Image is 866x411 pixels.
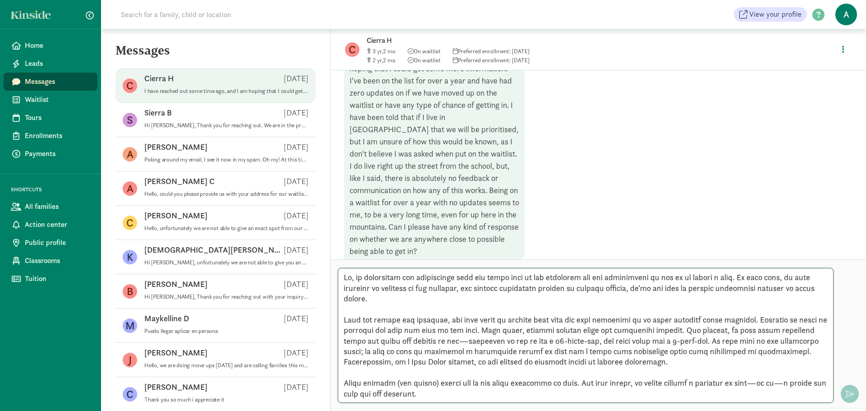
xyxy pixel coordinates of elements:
p: [PERSON_NAME] [144,279,207,290]
p: [DATE] [284,279,309,290]
span: Public profile [25,237,90,248]
figure: C [345,42,359,57]
span: 2 [373,56,383,64]
span: A [835,4,857,25]
span: 3 [373,47,383,55]
p: [DATE] [284,347,309,358]
span: Action center [25,219,90,230]
p: Hi [PERSON_NAME], Thank you for reaching out. We are in the process of determining any open spots... [144,122,309,129]
figure: K [123,250,137,264]
p: Thank you so much i appreciate it [144,396,309,403]
figure: C [123,387,137,402]
h5: Messages [101,43,330,65]
a: Tours [4,109,97,127]
figure: J [123,353,137,367]
p: Maykelline D [144,313,189,324]
span: Preferred enrollment: [DATE] [453,56,530,64]
span: All families [25,201,90,212]
span: Leads [25,58,90,69]
p: [DATE] [284,382,309,393]
p: [DATE] [284,245,309,255]
span: Tours [25,112,90,123]
a: View your profile [734,7,807,22]
figure: S [123,113,137,127]
span: Home [25,40,90,51]
p: [PERSON_NAME] [144,382,207,393]
a: Action center [4,216,97,234]
p: Cierra H [144,73,174,84]
a: Classrooms [4,252,97,270]
p: Puedo llegar aplicar en persona [144,328,309,335]
figure: A [123,147,137,162]
p: Cierra H [367,34,651,47]
p: Hi [PERSON_NAME], unfortunately we are not able to give you an exact wait time. We do move ups ev... [144,259,309,266]
p: [PERSON_NAME] [144,142,207,152]
p: [PERSON_NAME] [144,347,207,358]
span: Waitlist [25,94,90,105]
p: [DATE] [284,210,309,221]
figure: M [123,319,137,333]
p: Hello, unfortunately we are not able to give an exact spot from our waitlist, as there are many f... [144,225,309,232]
p: [PERSON_NAME] C [144,176,215,187]
a: Public profile [4,234,97,252]
a: Tuition [4,270,97,288]
p: Sierra B [144,107,172,118]
a: Home [4,37,97,55]
p: [DATE] [284,142,309,152]
figure: C [123,79,137,93]
p: [DATE] [284,313,309,324]
span: 2 [383,47,396,55]
p: [DATE] [284,176,309,187]
span: Classrooms [25,255,90,266]
span: Payments [25,148,90,159]
span: View your profile [749,9,802,20]
div: I have reached out some time ago, and I am hoping that I could get some more Information. I've be... [344,46,525,261]
span: 2 [383,56,396,64]
a: Waitlist [4,91,97,109]
figure: B [123,284,137,299]
span: Enrollments [25,130,90,141]
input: Search for a family, child or location [115,5,369,23]
a: All families [4,198,97,216]
p: Hello, we are doing move ups [DATE] and are calling families this month. When/if you are next on ... [144,362,309,369]
p: I have reached out some time ago, and I am hoping that I could get some more Information. I've be... [144,88,309,95]
p: [DEMOGRAPHIC_DATA][PERSON_NAME] [144,245,284,255]
p: [DATE] [284,73,309,84]
p: [DATE] [284,107,309,118]
figure: A [123,181,137,196]
a: Leads [4,55,97,73]
p: [PERSON_NAME] [144,210,207,221]
p: Hello, could you please provide us with your address for our waitlist? This helps us determine if... [144,190,309,198]
figure: C [123,216,137,230]
a: Enrollments [4,127,97,145]
a: Messages [4,73,97,91]
a: Payments [4,145,97,163]
span: On waitlist [408,56,441,64]
span: Preferred enrollment: [DATE] [453,47,530,55]
p: Poking around my email, I see it now in my spam. Oh my! At this time, [PERSON_NAME]'s Dad -- my f... [144,156,309,163]
span: On waitlist [408,47,441,55]
p: Hi [PERSON_NAME], Thank you for reaching out with your inquiry about care for [PERSON_NAME]. We a... [144,293,309,300]
span: Tuition [25,273,90,284]
span: Messages [25,76,90,87]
